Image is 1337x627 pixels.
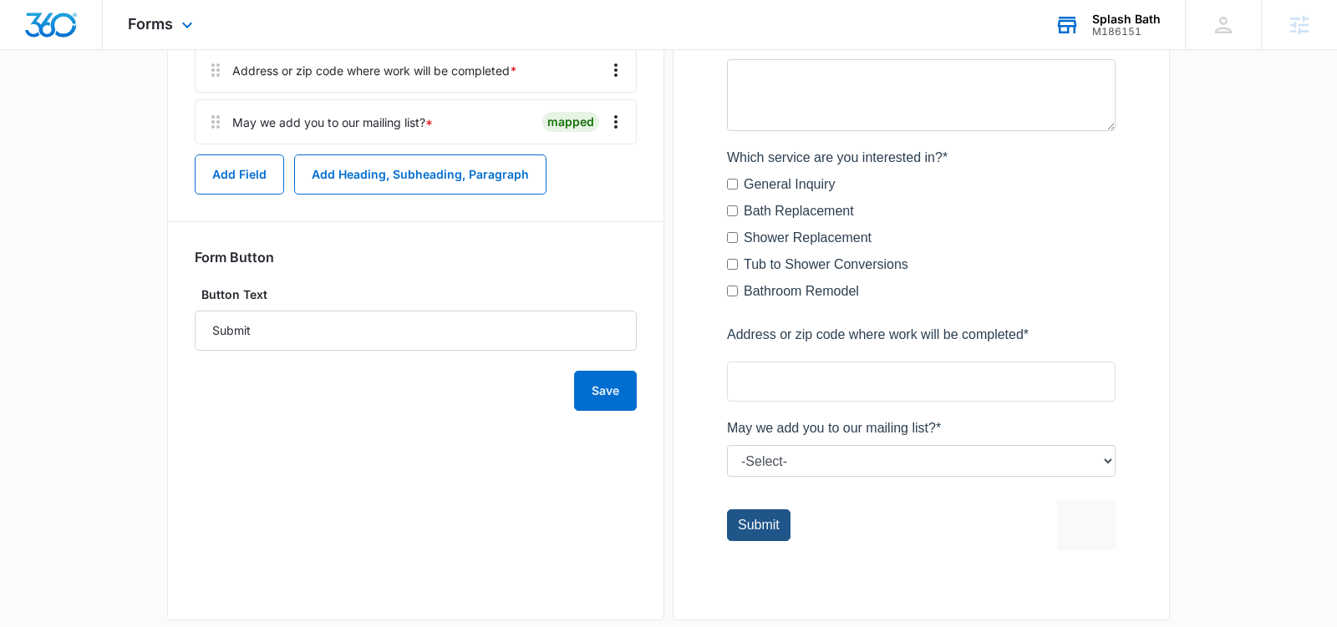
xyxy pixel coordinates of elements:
[232,62,517,79] div: Address or zip code where work will be completed
[232,114,433,131] div: May we add you to our mailing list?
[195,154,284,195] button: Add Field
[17,449,127,469] label: Bath Replacement
[17,476,145,496] label: Shower Replacement
[17,529,132,549] label: Bathroom Remodel
[574,371,637,411] button: Save
[1092,26,1161,38] div: account id
[17,503,181,523] label: Tub to Shower Conversions
[1092,13,1161,26] div: account name
[195,249,274,265] h3: Form Button
[602,109,629,135] button: Overflow Menu
[195,286,637,304] label: Button Text
[294,154,546,195] button: Add Heading, Subheading, Paragraph
[542,112,599,132] div: mapped
[128,15,173,33] span: Forms
[17,422,108,442] label: General Inquiry
[602,57,629,83] button: Overflow Menu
